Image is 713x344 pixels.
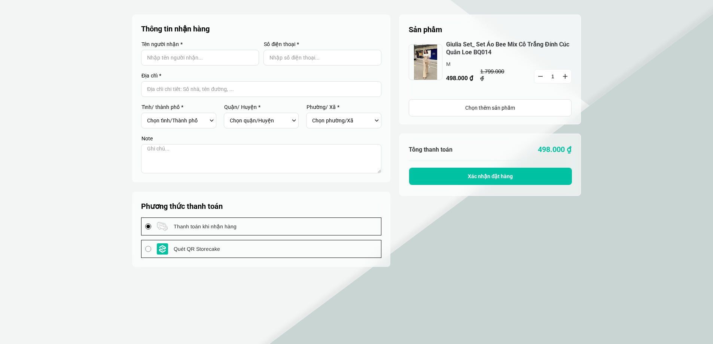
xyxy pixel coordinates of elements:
[446,73,521,83] p: 498.000 ₫
[312,114,372,127] select: Select commune
[480,68,507,82] p: 1.799.000 ₫
[263,42,381,47] label: Số điện thoại *
[141,201,381,212] h5: Phương thức thanh toán
[409,99,572,116] a: Chọn thêm sản phẩm
[141,136,381,141] label: Note
[409,44,442,80] img: jpeg.jpeg
[446,60,521,68] p: M
[141,73,381,78] label: Địa chỉ *
[468,173,513,179] span: Xác nhận đặt hàng
[147,114,207,127] select: Select province
[409,24,572,35] h5: Sản phẩm
[230,114,290,127] select: Select district
[141,104,216,110] label: Tỉnh/ thành phố *
[409,104,571,112] div: Chọn thêm sản phẩm
[157,221,168,232] img: payment logo
[409,146,490,153] h6: Tổng thanh toán
[174,222,237,231] span: Thanh toán khi nhận hàng
[145,223,151,229] input: payment logo Thanh toán khi nhận hàng
[224,104,299,110] label: Quận/ Huyện *
[534,70,571,83] input: Quantity input
[490,144,572,155] p: 498.000 ₫
[141,50,259,66] input: Input Nhập tên người nhận...
[409,168,572,185] button: Xác nhận đặt hàng
[446,41,572,57] a: Giulia Set_ Set Áo Bee Mix Cổ Trắng Đính Cúc Quần Loe BQ014
[157,243,168,255] img: payment logo
[141,42,259,47] label: Tên người nhận *
[174,245,220,253] span: Quét QR Storecake
[141,24,382,34] p: Thông tin nhận hàng
[263,50,381,66] input: Input Nhập số điện thoại...
[306,104,381,110] label: Phường/ Xã *
[141,81,381,97] input: Input address with auto completion
[145,246,151,252] input: payment logo Quét QR Storecake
